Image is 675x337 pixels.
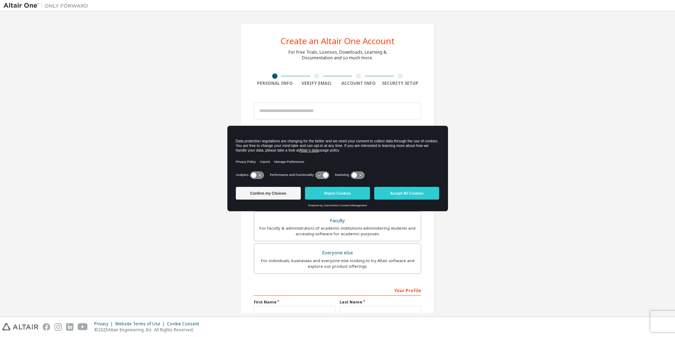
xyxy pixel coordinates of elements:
[258,258,417,269] div: For individuals, businesses and everyone else looking to try Altair software and explore our prod...
[254,81,296,86] div: Personal Info
[78,323,88,331] img: youtube.svg
[258,248,417,258] div: Everyone else
[254,284,421,296] div: Your Profile
[258,225,417,237] div: For faculty & administrators of academic institutions administering students and accessing softwa...
[288,49,387,61] div: For Free Trials, Licenses, Downloads, Learning & Documentation and so much more.
[254,299,335,305] label: First Name
[380,81,422,86] div: Security Setup
[340,299,421,305] label: Last Name
[258,216,417,226] div: Faculty
[43,323,50,331] img: facebook.svg
[167,321,203,327] div: Cookie Consent
[94,327,203,333] p: © 2025 Altair Engineering, Inc. All Rights Reserved.
[66,323,73,331] img: linkedin.svg
[115,321,167,327] div: Website Terms of Use
[2,323,38,331] img: altair_logo.svg
[281,37,395,45] div: Create an Altair One Account
[337,81,380,86] div: Account Info
[94,321,115,327] div: Privacy
[296,81,338,86] div: Verify Email
[4,2,92,9] img: Altair One
[54,323,62,331] img: instagram.svg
